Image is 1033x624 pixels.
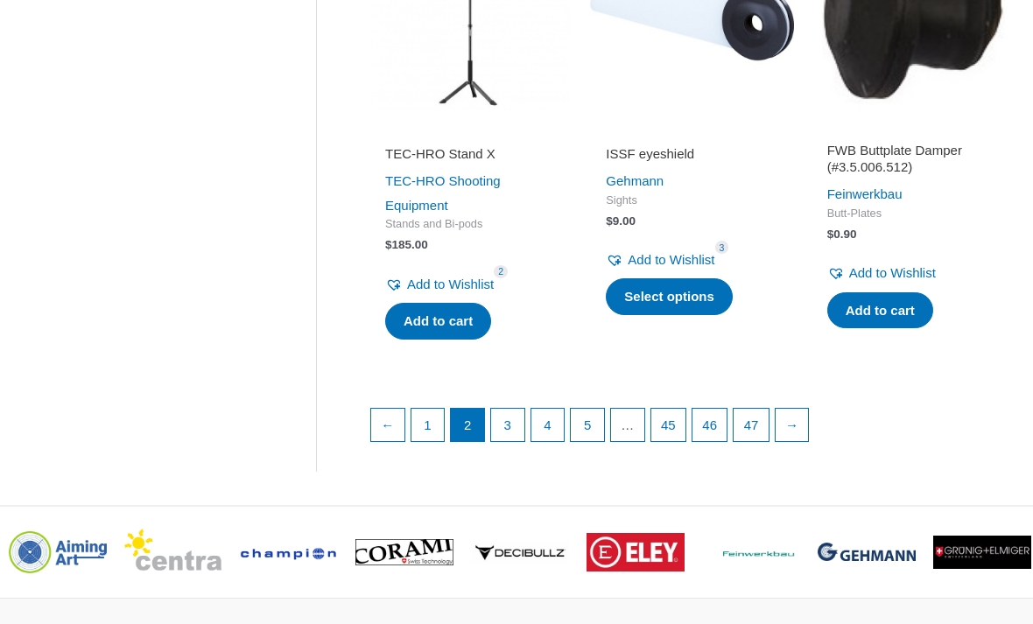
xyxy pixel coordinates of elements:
[651,410,685,443] a: Page 45
[606,215,613,228] span: $
[451,410,484,443] span: Page 2
[692,410,727,443] a: Page 46
[531,410,565,443] a: Page 4
[606,146,777,170] a: ISSF eyeshield
[715,242,729,255] span: 3
[587,534,685,572] img: brand logo
[611,410,644,443] span: …
[1007,531,1024,549] span: >
[849,266,936,281] span: Add to Wishlist
[385,239,428,252] bdi: 185.00
[827,207,999,222] span: Butt-Plates
[385,239,392,252] span: $
[827,143,999,184] a: FWB Buttplate Damper (#3.5.006.512)
[827,143,999,177] h2: FWB Buttplate Damper (#3.5.006.512)
[491,410,524,443] a: Page 3
[606,122,777,143] iframe: Customer reviews powered by Trustpilot
[606,279,733,316] a: Select options for “ISSF eyeshield”
[827,122,999,143] iframe: Customer reviews powered by Trustpilot
[571,410,604,443] a: Page 5
[369,409,1015,452] nav: Product Pagination
[606,194,777,209] span: Sights
[606,215,636,228] bdi: 9.00
[385,122,557,143] iframe: Customer reviews powered by Trustpilot
[606,146,777,164] h2: ISSF eyeshield
[827,187,903,202] a: Feinwerkbau
[628,253,714,268] span: Add to Wishlist
[734,410,768,443] a: Page 47
[776,410,809,443] a: →
[385,146,557,164] h2: TEC-HRO Stand X
[827,262,936,286] a: Add to Wishlist
[385,174,501,214] a: TEC-HRO Shooting Equipment
[827,228,857,242] bdi: 0.90
[827,293,933,330] a: Add to cart: “FWB Buttplate Damper (#3.5.006.512)”
[385,273,494,298] a: Add to Wishlist
[385,146,557,170] a: TEC-HRO Stand X
[407,277,494,292] span: Add to Wishlist
[827,228,834,242] span: $
[385,304,491,340] a: Add to cart: “TEC-HRO Stand X”
[606,249,714,273] a: Add to Wishlist
[411,410,445,443] a: Page 1
[494,266,508,279] span: 2
[385,218,557,233] span: Stands and Bi-pods
[371,410,404,443] a: ←
[606,174,664,189] a: Gehmann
